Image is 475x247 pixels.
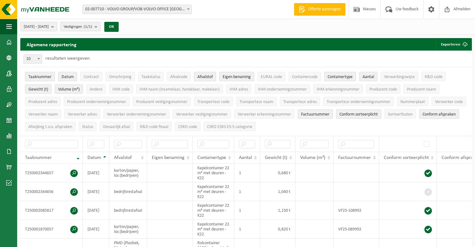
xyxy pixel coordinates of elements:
span: Producent code [369,87,397,92]
span: Gevaarlijk afval [103,125,130,129]
button: TaaknummerTaaknummer: Activate to remove sorting [25,72,55,81]
button: Afwijking t.o.v. afsprakenAfwijking t.o.v. afspraken: Activate to sort [25,122,76,131]
button: ContainertypeContainertype: Activate to sort [324,72,356,81]
button: IHM adresIHM adres: Activate to sort [226,84,251,94]
count: (1/1) [84,25,92,29]
span: Vestigingen [64,22,92,32]
span: Gewicht (t) [265,155,287,160]
td: [DATE] [83,201,109,220]
span: Verwerker vestigingsnummer [176,112,228,117]
span: Verwerker ondernemingsnummer [107,112,166,117]
span: 02-007710 - VOLVO GROUP/VOB-VOLVO OFFICE BRUSSELS - BERCHEM-SAINTE-AGATHE [82,5,192,14]
button: CSRD codeCSRD code: Activate to sort [175,122,200,131]
button: Transporteur adresTransporteur adres: Activate to sort [280,97,320,106]
span: Factuurnummer [301,112,329,117]
button: Verwerker codeVerwerker code: Activate to sort [432,97,466,106]
button: AfvalcodeAfvalcode: Activate to sort [167,72,191,81]
span: Volume (m³) [300,155,325,160]
td: Kapelcontainer 22 m³ met deuren - K22 [193,220,234,239]
span: Transporteur adres [283,100,317,104]
button: CSRD ESRS E5-5 categorieCSRD ESRS E5-5 categorie: Activate to sort [204,122,256,131]
button: Producent codeProducent code: Activate to sort [366,84,400,94]
td: T250002344657 [20,164,83,182]
span: Containertype [328,75,353,79]
span: Producent adres [28,100,57,104]
span: Producent naam [407,87,436,92]
td: T250001870057 [20,220,83,239]
button: Transporteur naamTransporteur naam: Activate to sort [236,97,277,106]
span: Transporteur code [197,100,230,104]
button: R&D code finaalR&amp;D code finaal: Activate to sort [136,122,172,131]
span: Sorteerfouten [388,112,413,117]
td: Kapelcontainer 22 m³ met deuren - K22 [193,182,234,201]
span: Verwerker erkenningsnummer [238,112,291,117]
button: ContractContract: Activate to sort [80,72,102,81]
button: Eigen benamingEigen benaming: Activate to sort [219,72,254,81]
span: 02-007710 - VOLVO GROUP/VOB-VOLVO OFFICE BRUSSELS - BERCHEM-SAINTE-AGATHE [83,5,191,14]
a: Offerte aanvragen [294,3,345,16]
span: Conform sorteerplicht [339,112,378,117]
td: 1 [234,182,260,201]
span: Conform sorteerplicht [384,155,429,160]
td: [DATE] [83,164,109,182]
td: 1,150 t [260,201,295,220]
span: IHM code [112,87,130,92]
button: IHM erkenningsnummerIHM erkenningsnummer: Activate to sort [313,84,363,94]
button: FactuurnummerFactuurnummer: Activate to sort [298,109,333,119]
button: Producent ondernemingsnummerProducent ondernemingsnummer: Activate to sort [64,97,130,106]
span: Producent vestigingsnummer [136,100,187,104]
button: Verwerker naamVerwerker naam: Activate to sort [25,109,61,119]
td: 1,040 t [260,182,295,201]
button: Producent adresProducent adres: Activate to sort [25,97,61,106]
button: Producent naamProducent naam: Activate to sort [403,84,439,94]
button: Conform afspraken : Activate to sort [419,109,459,119]
button: Exporteren [436,38,471,51]
td: T250002085817 [20,201,83,220]
button: Transporteur codeTransporteur code: Activate to sort [194,97,233,106]
button: DatumDatum: Activate to sort [58,72,77,81]
span: Containertype [197,155,226,160]
span: Verwerkingswijze [384,75,415,79]
span: CSRD code [178,125,197,129]
button: AantalAantal: Activate to sort [359,72,378,81]
span: Offerte aanvragen [307,6,342,12]
td: bedrijfsrestafval [109,201,147,220]
span: Nummerplaat [400,100,425,104]
span: Volume (m³) [58,87,80,92]
button: IHM naam (inzamelaar, handelaar, makelaar)IHM naam (inzamelaar, handelaar, makelaar): Activate to... [136,84,223,94]
button: Producent vestigingsnummerProducent vestigingsnummer: Activate to sort [133,97,191,106]
span: IHM adres [230,87,248,92]
td: 0,820 t [260,220,295,239]
span: IHM ondernemingsnummer [258,87,307,92]
span: Afvalcode [170,75,187,79]
span: Datum [62,75,74,79]
td: karton/papier, los (bedrijven) [109,164,147,182]
button: Verwerker vestigingsnummerVerwerker vestigingsnummer: Activate to sort [173,109,231,119]
span: 10 [23,54,42,64]
button: Volume (m³)Volume (m³): Activate to sort [55,84,83,94]
span: Afwijking t.o.v. afspraken [28,125,72,129]
span: R&D code finaal [140,125,168,129]
span: Afvalstof [114,155,132,160]
span: IHM naam (inzamelaar, handelaar, makelaar) [140,87,220,92]
button: Transporteur ondernemingsnummerTransporteur ondernemingsnummer : Activate to sort [323,97,394,106]
span: Verwerker code [435,100,463,104]
button: OmschrijvingOmschrijving: Activate to sort [106,72,135,81]
td: bedrijfsrestafval [109,182,147,201]
span: CSRD ESRS E5-5 categorie [207,125,252,129]
button: [DATE] - [DATE] [20,22,57,31]
span: Contract [84,75,99,79]
span: IHM erkenningsnummer [317,87,359,92]
button: Conform sorteerplicht : Activate to sort [336,109,381,119]
td: 1 [234,201,260,220]
button: SorteerfoutenSorteerfouten: Activate to sort [384,109,416,119]
button: IHM ondernemingsnummerIHM ondernemingsnummer: Activate to sort [255,84,310,94]
span: Verwerker adres [68,112,97,117]
span: R&D code [425,75,443,79]
span: Gewicht (t) [28,87,48,92]
button: VerwerkingswijzeVerwerkingswijze: Activate to sort [381,72,418,81]
button: Verwerker adresVerwerker adres: Activate to sort [64,109,100,119]
span: Omschrijving [109,75,131,79]
button: AndereAndere: Activate to sort [86,84,106,94]
span: 10 [24,55,42,63]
